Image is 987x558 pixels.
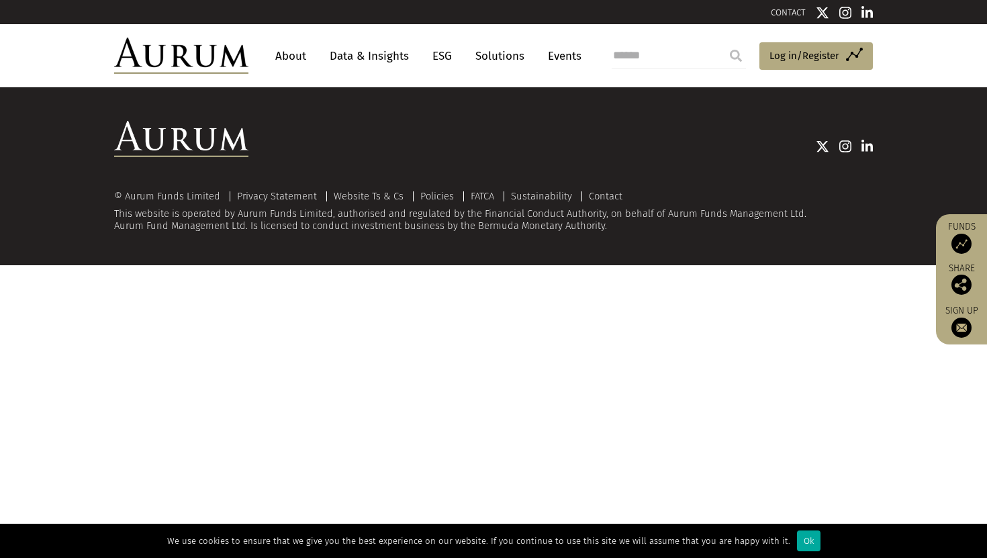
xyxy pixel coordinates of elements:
[541,44,581,68] a: Events
[943,264,980,295] div: Share
[722,42,749,69] input: Submit
[943,221,980,254] a: Funds
[426,44,459,68] a: ESG
[861,6,874,19] img: Linkedin icon
[334,190,404,202] a: Website Ts & Cs
[771,7,806,17] a: CONTACT
[839,140,851,153] img: Instagram icon
[114,191,227,201] div: © Aurum Funds Limited
[589,190,622,202] a: Contact
[469,44,531,68] a: Solutions
[269,44,313,68] a: About
[237,190,317,202] a: Privacy Statement
[759,42,873,71] a: Log in/Register
[816,140,829,153] img: Twitter icon
[471,190,494,202] a: FATCA
[816,6,829,19] img: Twitter icon
[114,191,873,232] div: This website is operated by Aurum Funds Limited, authorised and regulated by the Financial Conduc...
[323,44,416,68] a: Data & Insights
[839,6,851,19] img: Instagram icon
[114,121,248,157] img: Aurum Logo
[420,190,454,202] a: Policies
[951,234,972,254] img: Access Funds
[511,190,572,202] a: Sustainability
[769,48,839,64] span: Log in/Register
[861,140,874,153] img: Linkedin icon
[114,38,248,74] img: Aurum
